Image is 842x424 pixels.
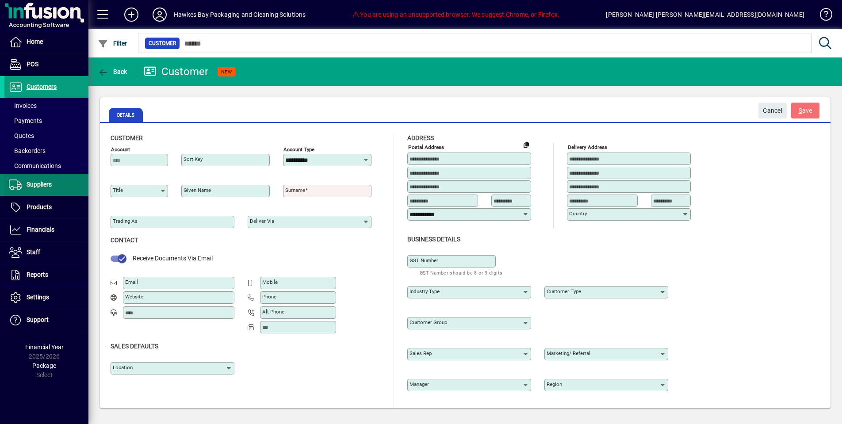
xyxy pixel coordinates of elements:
[27,203,52,210] span: Products
[407,134,434,141] span: Address
[283,146,314,153] mat-label: Account Type
[4,128,88,143] a: Quotes
[4,241,88,264] a: Staff
[111,146,130,153] mat-label: Account
[133,255,213,262] span: Receive Documents Via Email
[111,134,143,141] span: Customer
[410,319,447,325] mat-label: Customer group
[285,187,305,193] mat-label: Surname
[4,158,88,173] a: Communications
[4,174,88,196] a: Suppliers
[606,8,804,22] div: [PERSON_NAME] [PERSON_NAME][EMAIL_ADDRESS][DOMAIN_NAME]
[813,2,831,31] a: Knowledge Base
[4,309,88,331] a: Support
[799,107,802,114] span: S
[27,316,49,323] span: Support
[149,39,176,48] span: Customer
[117,7,145,23] button: Add
[25,344,64,351] span: Financial Year
[4,31,88,53] a: Home
[96,35,130,51] button: Filter
[250,218,274,224] mat-label: Deliver via
[799,103,812,118] span: ave
[113,187,123,193] mat-label: Title
[4,196,88,218] a: Products
[113,218,138,224] mat-label: Trading as
[27,61,38,68] span: POS
[9,162,61,169] span: Communications
[88,64,137,80] app-page-header-button: Back
[111,343,158,350] span: Sales defaults
[569,210,587,217] mat-label: Country
[9,117,42,124] span: Payments
[27,226,54,233] span: Financials
[184,156,203,162] mat-label: Sort key
[758,103,787,118] button: Cancel
[174,8,306,22] div: Hawkes Bay Packaging and Cleaning Solutions
[4,143,88,158] a: Backorders
[4,219,88,241] a: Financials
[547,381,562,387] mat-label: Region
[791,103,819,118] button: Save
[27,83,57,90] span: Customers
[352,11,559,18] span: You are using an unsupported browser. We suggest Chrome, or Firefox.
[221,69,232,75] span: NEW
[27,271,48,278] span: Reports
[125,294,143,300] mat-label: Website
[4,98,88,113] a: Invoices
[4,113,88,128] a: Payments
[98,68,127,75] span: Back
[96,64,130,80] button: Back
[410,381,429,387] mat-label: Manager
[763,103,782,118] span: Cancel
[144,65,209,79] div: Customer
[184,187,211,193] mat-label: Given name
[410,288,440,294] mat-label: Industry type
[125,279,138,285] mat-label: Email
[547,288,581,294] mat-label: Customer type
[262,294,276,300] mat-label: Phone
[262,309,284,315] mat-label: Alt Phone
[9,132,34,139] span: Quotes
[109,108,143,122] span: Details
[111,237,138,244] span: Contact
[113,364,133,371] mat-label: Location
[4,53,88,76] a: POS
[410,257,438,264] mat-label: GST Number
[262,279,278,285] mat-label: Mobile
[9,147,46,154] span: Backorders
[547,350,590,356] mat-label: Marketing/ Referral
[407,236,460,243] span: Business details
[145,7,174,23] button: Profile
[27,294,49,301] span: Settings
[27,248,40,256] span: Staff
[27,38,43,45] span: Home
[32,362,56,369] span: Package
[410,350,432,356] mat-label: Sales rep
[98,40,127,47] span: Filter
[4,264,88,286] a: Reports
[27,181,52,188] span: Suppliers
[519,138,533,152] button: Copy to Delivery address
[9,102,37,109] span: Invoices
[4,286,88,309] a: Settings
[420,267,503,278] mat-hint: GST Number should be 8 or 9 digits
